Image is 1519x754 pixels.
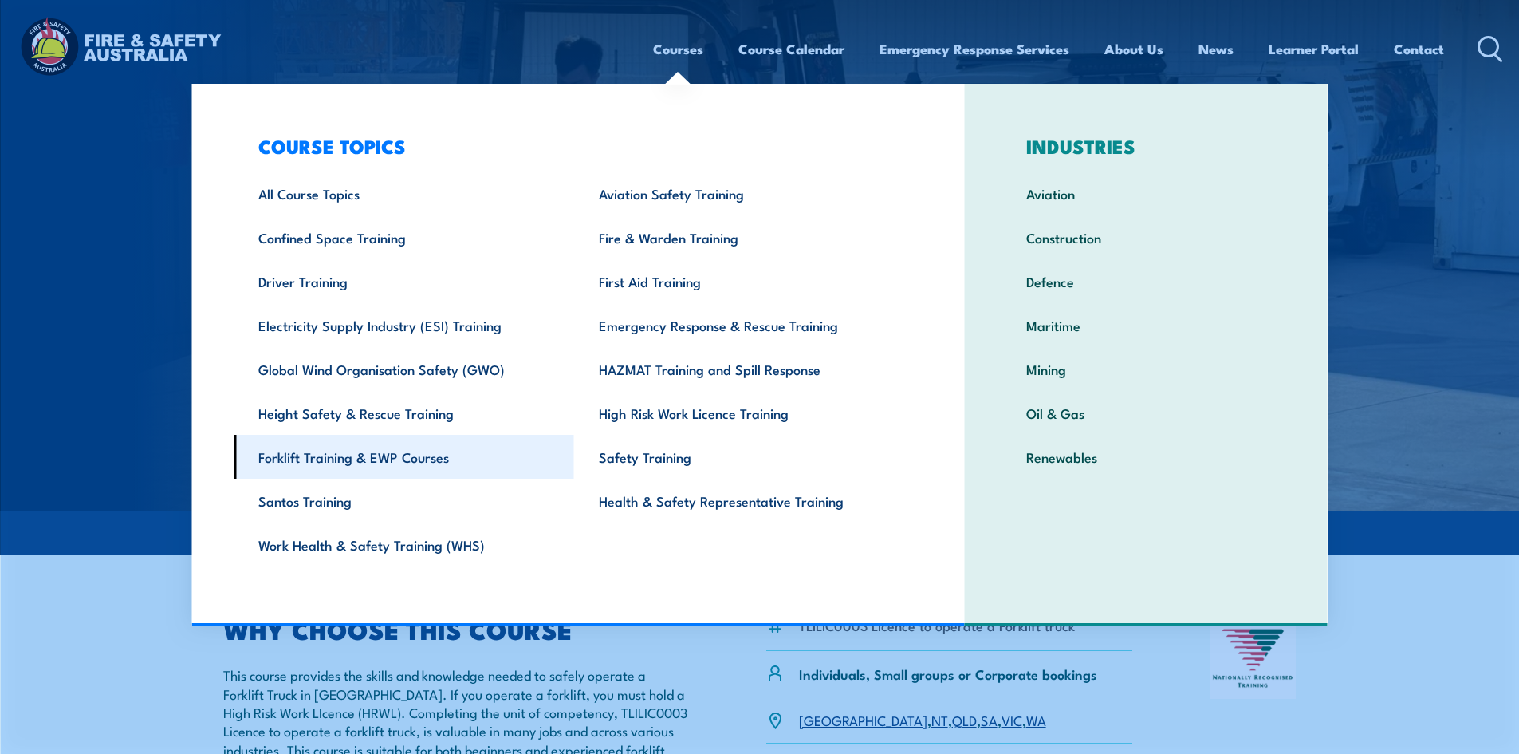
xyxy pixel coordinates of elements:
[234,135,915,157] h3: COURSE TOPICS
[738,28,844,70] a: Course Calendar
[799,665,1097,683] p: Individuals, Small groups or Corporate bookings
[234,259,574,303] a: Driver Training
[799,711,1046,729] p: , , , , ,
[234,391,574,435] a: Height Safety & Rescue Training
[1002,435,1291,479] a: Renewables
[931,710,948,729] a: NT
[234,435,574,479] a: Forklift Training & EWP Courses
[234,215,574,259] a: Confined Space Training
[1002,259,1291,303] a: Defence
[574,215,915,259] a: Fire & Warden Training
[574,347,915,391] a: HAZMAT Training and Spill Response
[1026,710,1046,729] a: WA
[1002,215,1291,259] a: Construction
[1104,28,1163,70] a: About Us
[1002,347,1291,391] a: Mining
[1002,135,1291,157] h3: INDUSTRIES
[799,616,1075,634] li: TLILIC0003 Licence to operate a Forklift truck
[574,259,915,303] a: First Aid Training
[234,523,574,566] a: Work Health & Safety Training (WHS)
[223,618,689,640] h2: WHY CHOOSE THIS COURSE
[981,710,998,729] a: SA
[880,28,1069,70] a: Emergency Response Services
[1002,710,1022,729] a: VIC
[574,303,915,347] a: Emergency Response & Rescue Training
[1002,303,1291,347] a: Maritime
[574,479,915,523] a: Health & Safety Representative Training
[653,28,703,70] a: Courses
[1210,618,1297,699] img: Nationally Recognised Training logo.
[799,710,927,729] a: [GEOGRAPHIC_DATA]
[234,479,574,523] a: Santos Training
[234,172,574,215] a: All Course Topics
[574,172,915,215] a: Aviation Safety Training
[574,435,915,479] a: Safety Training
[1002,391,1291,435] a: Oil & Gas
[952,710,977,729] a: QLD
[1394,28,1444,70] a: Contact
[1269,28,1359,70] a: Learner Portal
[234,303,574,347] a: Electricity Supply Industry (ESI) Training
[574,391,915,435] a: High Risk Work Licence Training
[1198,28,1234,70] a: News
[1002,172,1291,215] a: Aviation
[234,347,574,391] a: Global Wind Organisation Safety (GWO)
